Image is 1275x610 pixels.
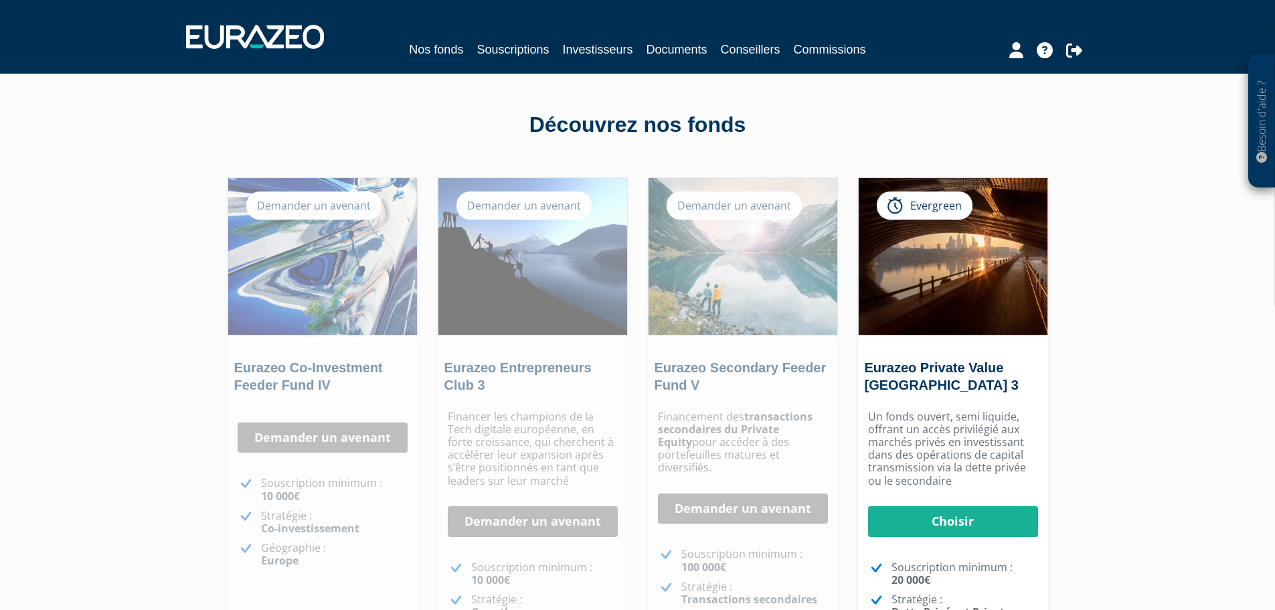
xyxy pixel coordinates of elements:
[261,489,300,504] strong: 10 000€
[649,178,837,335] img: Eurazeo Secondary Feeder Fund V
[891,573,930,587] strong: 20 000€
[681,560,726,575] strong: 100 000€
[438,178,627,335] img: Eurazeo Entrepreneurs Club 3
[877,192,972,220] div: Evergreen
[234,360,383,392] a: Eurazeo Co-Investment Feeder Fund IV
[186,25,324,49] img: 1732889491-logotype_eurazeo_blanc_rvb.png
[658,493,828,524] a: Demander un avenant
[868,410,1038,487] p: Un fonds ouvert, semi liquide, offrant un accès privilégié aux marchés privés en investissant dan...
[246,192,381,220] div: Demander un avenant
[562,40,632,59] a: Investisseurs
[261,510,408,535] p: Stratégie :
[667,192,802,220] div: Demander un avenant
[444,360,592,392] a: Eurazeo Entrepreneurs Club 3
[681,548,828,573] p: Souscription minimum :
[238,423,408,453] a: Demander un avenant
[891,561,1038,587] p: Souscription minimum :
[1254,61,1270,181] p: Besoin d'aide ?
[658,410,828,475] p: Financement des pour accéder à des portefeuilles matures et diversifiés.
[471,561,618,587] p: Souscription minimum :
[865,360,1019,392] a: Eurazeo Private Value [GEOGRAPHIC_DATA] 3
[261,521,359,536] strong: Co-investissement
[448,506,618,537] a: Demander un avenant
[448,410,618,487] p: Financer les champions de la Tech digitale européenne, en forte croissance, qui cherchent à accél...
[261,553,299,568] strong: Europe
[228,178,417,335] img: Eurazeo Co-Investment Feeder Fund IV
[409,40,463,61] a: Nos fonds
[868,506,1038,537] a: Choisir
[681,592,817,607] strong: Transactions secondaires
[456,192,592,220] div: Demander un avenant
[794,40,866,59] a: Commissions
[721,40,780,59] a: Conseillers
[261,477,408,502] p: Souscription minimum :
[655,360,827,392] a: Eurazeo Secondary Feeder Fund V
[471,573,510,587] strong: 10 000€
[261,542,408,567] p: Géographie :
[859,178,1047,335] img: Eurazeo Private Value Europe 3
[477,40,549,59] a: Souscriptions
[647,40,707,59] a: Documents
[681,581,828,606] p: Stratégie :
[256,110,1019,141] div: Découvrez nos fonds
[658,409,813,449] strong: transactions secondaires du Private Equity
